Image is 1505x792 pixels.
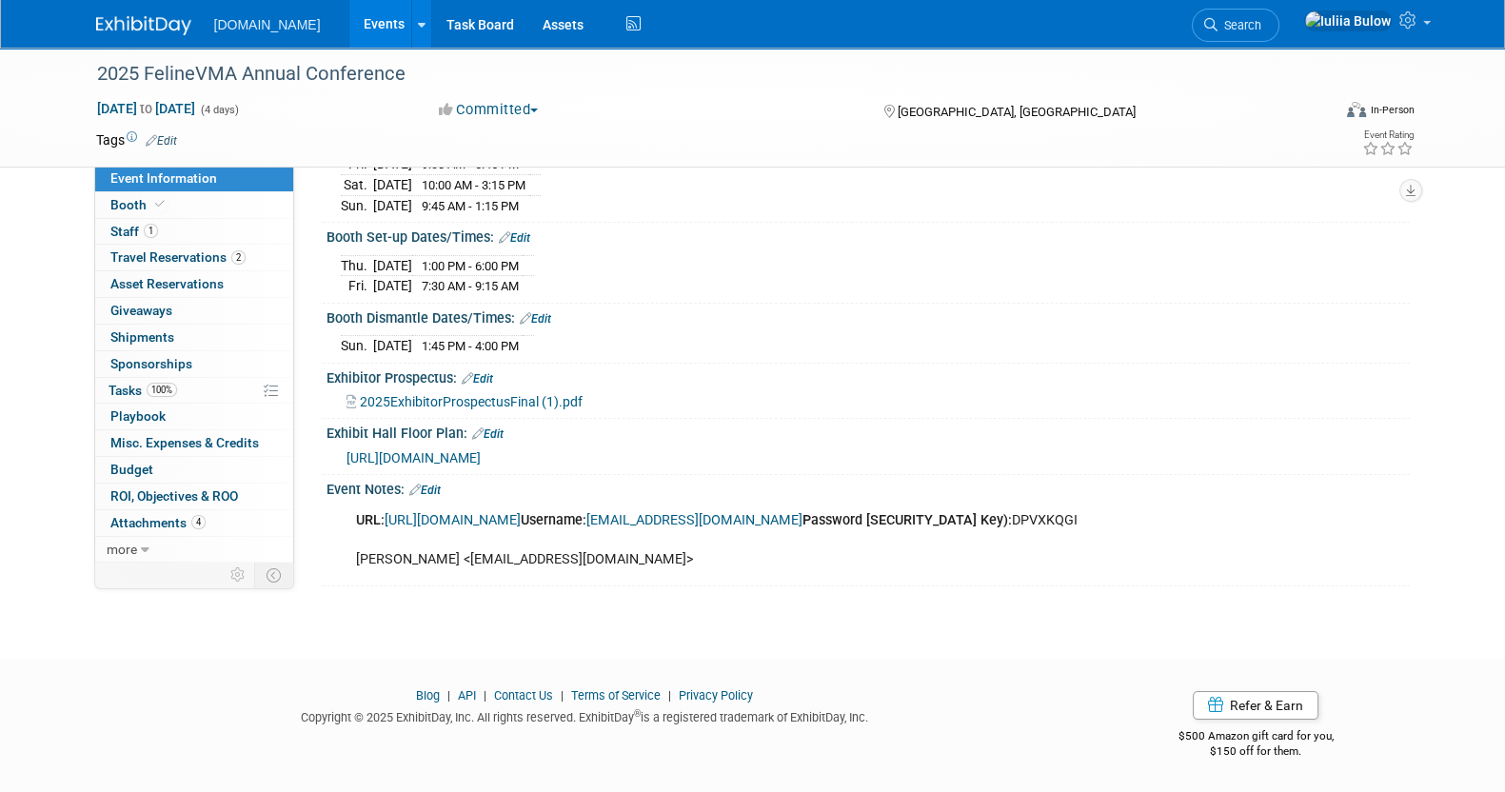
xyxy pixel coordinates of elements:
[1304,10,1392,31] img: Iuliia Bulow
[222,563,255,587] td: Personalize Event Tab Strip
[110,303,172,318] span: Giveaways
[422,178,525,192] span: 10:00 AM - 3:15 PM
[96,704,1075,726] div: Copyright © 2025 ExhibitDay, Inc. All rights reserved. ExhibitDay is a registered trademark of Ex...
[1193,691,1318,720] a: Refer & Earn
[341,336,373,356] td: Sun.
[95,484,293,509] a: ROI, Objectives & ROO
[327,419,1410,444] div: Exhibit Hall Floor Plan:
[663,688,676,703] span: |
[327,475,1410,500] div: Event Notes:
[341,276,373,296] td: Fri.
[373,255,412,276] td: [DATE]
[95,271,293,297] a: Asset Reservations
[341,175,373,196] td: Sat.
[96,130,177,149] td: Tags
[95,537,293,563] a: more
[521,512,586,528] b: Username:
[95,219,293,245] a: Staff1
[347,394,583,409] a: 2025ExhibitorProspectusFinal (1).pdf
[95,457,293,483] a: Budget
[327,223,1410,247] div: Booth Set-up Dates/Times:
[898,105,1136,119] span: [GEOGRAPHIC_DATA], [GEOGRAPHIC_DATA]
[1102,743,1410,760] div: $150 off for them.
[422,259,519,273] span: 1:00 PM - 6:00 PM
[373,175,412,196] td: [DATE]
[462,372,493,386] a: Edit
[110,408,166,424] span: Playbook
[327,304,1410,328] div: Booth Dismantle Dates/Times:
[479,688,491,703] span: |
[110,224,158,239] span: Staff
[1218,18,1261,32] span: Search
[343,502,1200,578] div: DPVXKQGI [PERSON_NAME] <[EMAIL_ADDRESS][DOMAIN_NAME]>
[347,450,481,465] a: [URL][DOMAIN_NAME]
[373,276,412,296] td: [DATE]
[1102,716,1410,760] div: $500 Amazon gift card for you,
[110,356,192,371] span: Sponsorships
[327,364,1410,388] div: Exhibitor Prospectus:
[110,435,259,450] span: Misc. Expenses & Credits
[1361,130,1413,140] div: Event Rating
[360,394,583,409] span: 2025ExhibitorProspectusFinal (1).pdf
[422,279,519,293] span: 7:30 AM - 9:15 AM
[571,688,661,703] a: Terms of Service
[231,250,246,265] span: 2
[422,339,519,353] span: 1:45 PM - 4:00 PM
[802,512,1012,528] b: Password [SECURITY_DATA] Key):
[472,427,504,441] a: Edit
[520,312,551,326] a: Edit
[109,383,177,398] span: Tasks
[95,166,293,191] a: Event Information
[137,101,155,116] span: to
[373,336,412,356] td: [DATE]
[96,16,191,35] img: ExhibitDay
[373,195,412,215] td: [DATE]
[95,510,293,536] a: Attachments4
[422,199,519,213] span: 9:45 AM - 1:15 PM
[356,512,385,528] b: URL:
[155,199,165,209] i: Booth reservation complete
[95,351,293,377] a: Sponsorships
[95,404,293,429] a: Playbook
[586,512,802,528] a: [EMAIL_ADDRESS][DOMAIN_NAME]
[1369,103,1414,117] div: In-Person
[341,195,373,215] td: Sun.
[1347,102,1366,117] img: Format-Inperson.png
[95,298,293,324] a: Giveaways
[199,104,239,116] span: (4 days)
[110,276,224,291] span: Asset Reservations
[1218,99,1415,128] div: Event Format
[416,688,440,703] a: Blog
[494,688,553,703] a: Contact Us
[191,515,206,529] span: 4
[634,708,641,719] sup: ®
[499,231,530,245] a: Edit
[679,688,753,703] a: Privacy Policy
[95,325,293,350] a: Shipments
[110,249,246,265] span: Travel Reservations
[110,170,217,186] span: Event Information
[254,563,293,587] td: Toggle Event Tabs
[147,383,177,397] span: 100%
[1192,9,1279,42] a: Search
[90,57,1302,91] div: 2025 FelineVMA Annual Conference
[146,134,177,148] a: Edit
[556,688,568,703] span: |
[144,224,158,238] span: 1
[110,462,153,477] span: Budget
[341,255,373,276] td: Thu.
[214,17,321,32] span: [DOMAIN_NAME]
[107,542,137,557] span: more
[443,688,455,703] span: |
[95,378,293,404] a: Tasks100%
[432,100,545,120] button: Committed
[95,245,293,270] a: Travel Reservations2
[385,512,521,528] a: [URL][DOMAIN_NAME]
[110,488,238,504] span: ROI, Objectives & ROO
[458,688,476,703] a: API
[96,100,196,117] span: [DATE] [DATE]
[110,197,168,212] span: Booth
[95,430,293,456] a: Misc. Expenses & Credits
[110,515,206,530] span: Attachments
